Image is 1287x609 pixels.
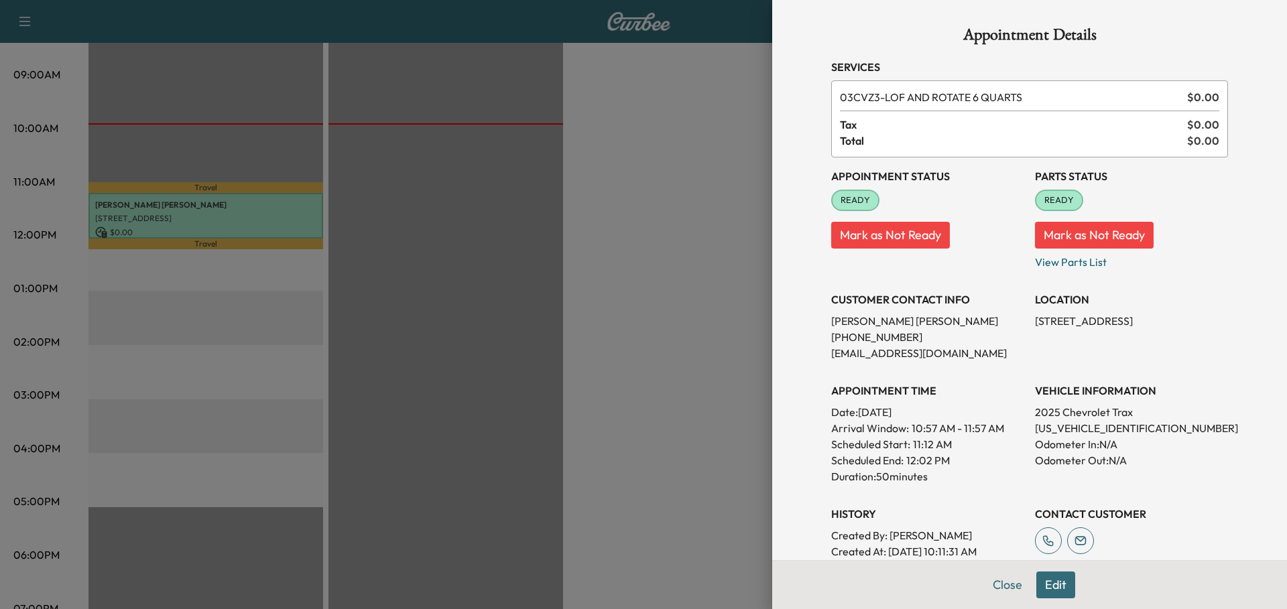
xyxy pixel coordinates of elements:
[831,506,1024,522] h3: History
[984,571,1031,598] button: Close
[840,133,1187,149] span: Total
[1035,383,1228,399] h3: VEHICLE INFORMATION
[831,420,1024,436] p: Arrival Window:
[831,59,1228,75] h3: Services
[1187,133,1219,149] span: $ 0.00
[1035,291,1228,308] h3: LOCATION
[831,404,1024,420] p: Date: [DATE]
[1035,222,1154,249] button: Mark as Not Ready
[831,291,1024,308] h3: CUSTOMER CONTACT INFO
[1035,404,1228,420] p: 2025 Chevrolet Trax
[913,436,952,452] p: 11:12 AM
[912,420,1004,436] span: 10:57 AM - 11:57 AM
[831,313,1024,329] p: [PERSON_NAME] [PERSON_NAME]
[840,89,1182,105] span: LOF AND ROTATE 6 QUARTS
[831,543,1024,559] p: Created At : [DATE] 10:11:31 AM
[906,452,950,468] p: 12:02 PM
[1036,194,1082,207] span: READY
[831,383,1024,399] h3: APPOINTMENT TIME
[1035,168,1228,184] h3: Parts Status
[831,27,1228,48] h1: Appointment Details
[831,527,1024,543] p: Created By : [PERSON_NAME]
[1036,571,1075,598] button: Edit
[833,194,878,207] span: READY
[1035,313,1228,329] p: [STREET_ADDRESS]
[1035,420,1228,436] p: [US_VEHICLE_IDENTIFICATION_NUMBER]
[831,452,904,468] p: Scheduled End:
[840,117,1187,133] span: Tax
[831,345,1024,361] p: [EMAIL_ADDRESS][DOMAIN_NAME]
[1187,89,1219,105] span: $ 0.00
[831,222,950,249] button: Mark as Not Ready
[1035,249,1228,270] p: View Parts List
[1035,436,1228,452] p: Odometer In: N/A
[831,168,1024,184] h3: Appointment Status
[831,329,1024,345] p: [PHONE_NUMBER]
[1035,452,1228,468] p: Odometer Out: N/A
[831,436,910,452] p: Scheduled Start:
[1035,506,1228,522] h3: CONTACT CUSTOMER
[831,468,1024,484] p: Duration: 50 minutes
[1187,117,1219,133] span: $ 0.00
